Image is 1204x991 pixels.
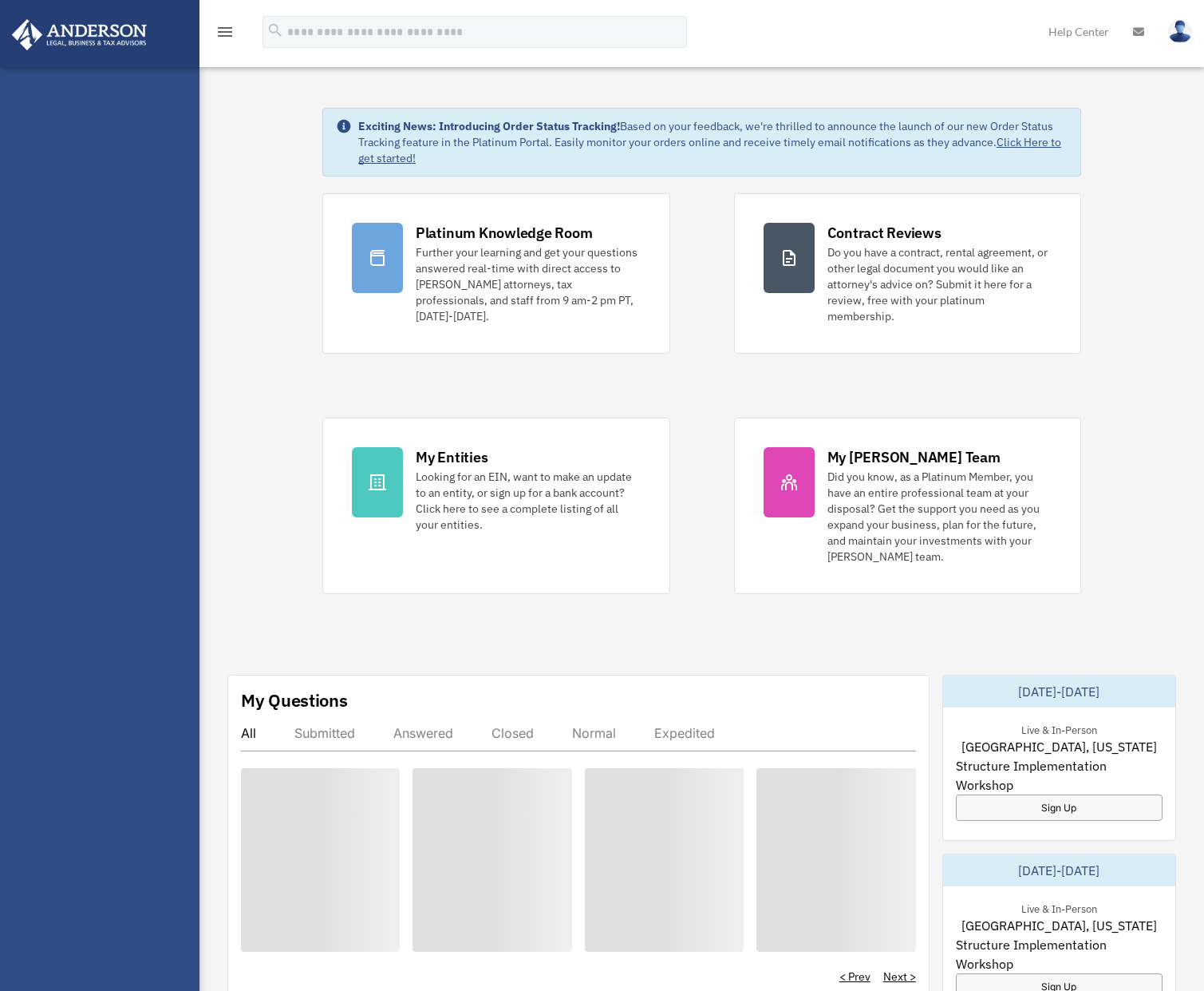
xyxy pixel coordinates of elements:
a: Click Here to get started! [358,135,1061,165]
div: Expedited [654,725,715,741]
img: User Pic [1168,20,1192,43]
div: Answered [393,725,453,741]
div: Based on your feedback, we're thrilled to announce the launch of our new Order Status Tracking fe... [358,118,1068,166]
a: menu [215,28,235,42]
div: Platinum Knowledge Room [416,223,593,243]
div: [DATE]-[DATE] [943,676,1175,708]
div: Live & In-Person [1009,720,1110,737]
div: Further your learning and get your questions answered real-time with direct access to [PERSON_NAM... [416,244,641,324]
a: My Entities Looking for an EIN, want to make an update to an entity, or sign up for a bank accoun... [322,418,670,594]
img: Anderson Advisors Platinum Portal [7,19,152,50]
div: Live & In-Person [1009,899,1110,916]
div: [DATE]-[DATE] [943,854,1175,886]
a: Platinum Knowledge Room Further your learning and get your questions answered real-time with dire... [322,193,670,354]
div: Submitted [294,725,355,741]
div: My Entities [416,447,488,467]
a: My [PERSON_NAME] Team Did you know, as a Platinum Member, you have an entire professional team at... [734,418,1082,594]
div: Closed [491,725,534,741]
a: Next > [883,969,916,985]
div: Did you know, as a Platinum Member, you have an entire professional team at your disposal? Get th... [827,469,1052,565]
div: Looking for an EIN, want to make an update to an entity, or sign up for a bank account? Click her... [416,469,641,533]
div: All [241,725,256,741]
div: My [PERSON_NAME] Team [827,447,1001,467]
div: Normal [572,725,616,741]
span: Structure Implementation Workshop [956,935,1163,973]
span: [GEOGRAPHIC_DATA], [US_STATE] [961,916,1157,935]
a: < Prev [839,969,870,985]
a: Sign Up [956,795,1163,821]
div: Contract Reviews [827,223,941,243]
i: menu [215,22,235,42]
div: My Questions [241,688,348,712]
div: Do you have a contract, rental agreement, or other legal document you would like an attorney's ad... [827,244,1052,324]
span: [GEOGRAPHIC_DATA], [US_STATE] [961,737,1157,756]
i: search [266,22,284,39]
strong: Exciting News: Introducing Order Status Tracking! [358,119,620,133]
span: Structure Implementation Workshop [956,756,1163,795]
a: Contract Reviews Do you have a contract, rental agreement, or other legal document you would like... [734,193,1082,354]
